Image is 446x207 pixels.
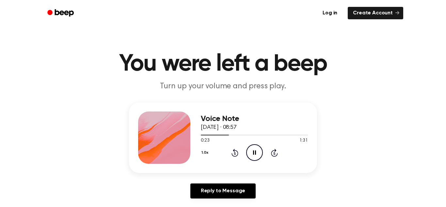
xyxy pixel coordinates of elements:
a: Create Account [348,7,403,19]
h3: Voice Note [201,114,308,123]
span: 1:31 [299,137,308,144]
a: Reply to Message [190,183,256,198]
button: 1.0x [201,147,211,158]
p: Turn up your volume and press play. [98,81,348,92]
a: Beep [43,7,80,20]
span: 0:23 [201,137,209,144]
h1: You were left a beep [56,52,390,76]
a: Log in [316,6,344,21]
span: [DATE] · 08:57 [201,125,237,130]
